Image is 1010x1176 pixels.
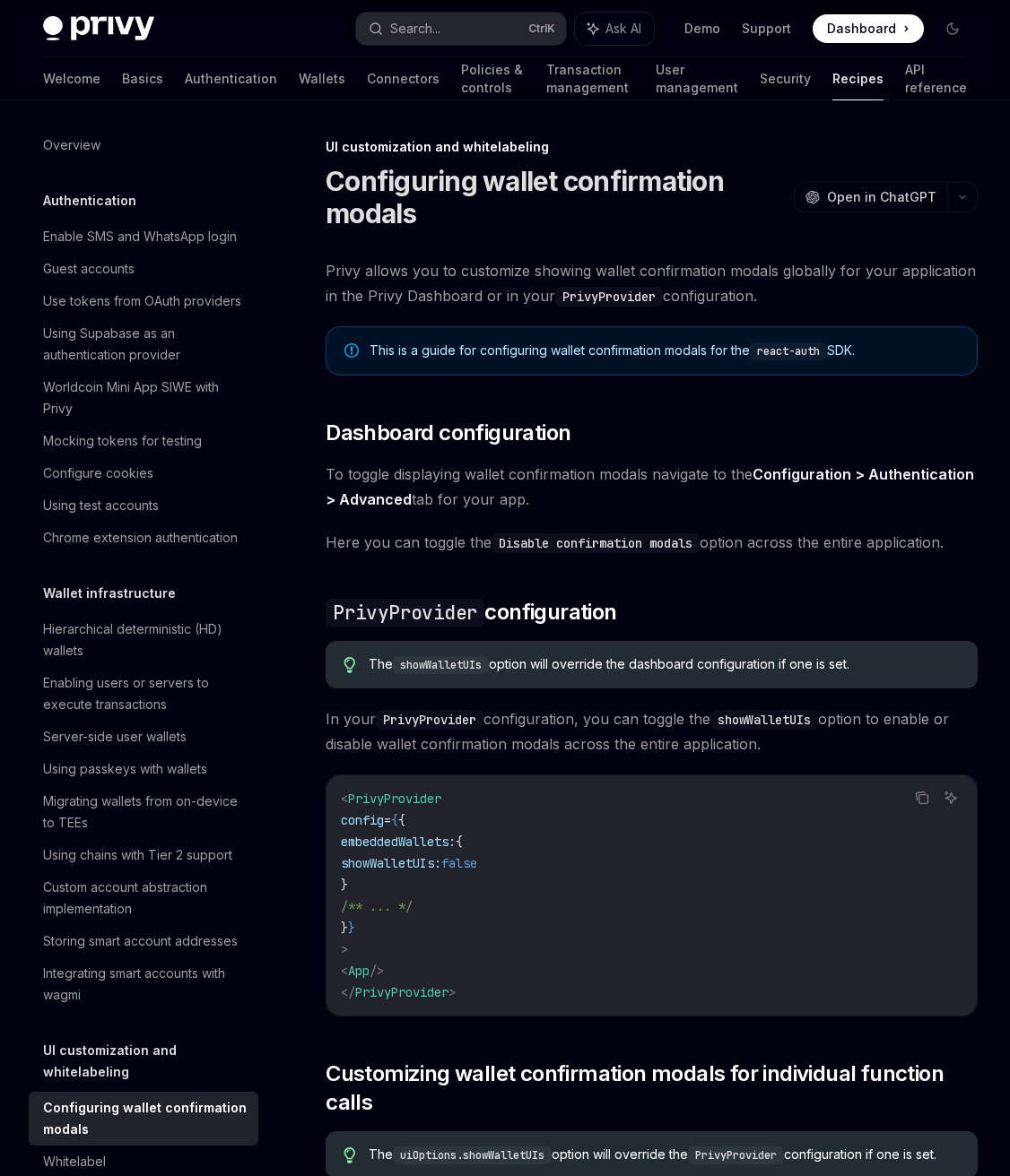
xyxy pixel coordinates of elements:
[370,342,959,360] div: This is a guide for configuring wallet confirmation modals for the SDK.
[448,984,456,1000] span: >
[43,258,135,280] div: Guest accounts
[29,285,258,317] a: Use tokens from OAuth providers
[656,57,738,100] a: User management
[794,182,947,212] button: Open in ChatGPT
[684,20,720,38] a: Demo
[341,963,348,979] span: <
[344,343,359,358] svg: Note
[43,290,241,312] div: Use tokens from OAuth providers
[827,20,896,38] span: Dashboard
[29,522,258,554] a: Chrome extension authentication
[326,530,978,555] span: Here you can toggle the option across the entire application.
[29,457,258,489] a: Configure cookies
[43,791,248,834] div: Migrating wallets from on-device to TEEs
[393,1146,552,1164] code: uiOptions.showWalletUIs
[43,463,153,484] div: Configure cookies
[29,721,258,753] a: Server-side user wallets
[910,786,934,809] button: Copy the contents from the code block
[326,706,978,757] span: In your configuration, you can toggle the option to enable or disable wallet confirmation modals ...
[461,57,525,100] a: Policies & controls
[341,834,456,850] span: embeddedWallets:
[326,599,484,627] code: PrivyProvider
[348,963,370,979] span: App
[43,672,248,715] div: Enabling users or servers to execute transactions
[29,613,258,667] a: Hierarchical deterministic (HD) wallets
[760,57,811,100] a: Security
[29,925,258,957] a: Storing smart account addresses
[341,920,348,936] span: }
[384,812,391,828] span: =
[575,13,654,45] button: Ask AI
[688,1146,784,1164] code: PrivyProvider
[29,1092,258,1146] a: Configuring wallet confirmation modals
[750,342,827,360] code: react-auth
[939,786,962,809] button: Ask AI
[43,430,202,452] div: Mocking tokens for testing
[43,376,248,419] div: Worldcoin Mini App SIWE with Privy
[43,323,248,366] div: Using Supabase as an authentication provider
[813,14,924,43] a: Dashboard
[555,287,663,307] code: PrivyProvider
[376,710,483,730] code: PrivyProvider
[369,655,960,674] div: The option will override the dashboard configuration if one is set.
[43,726,187,748] div: Server-side user wallets
[326,419,570,447] span: Dashboard configuration
[43,1040,258,1083] h5: UI customization and whitelabeling
[43,844,232,866] div: Using chains with Tier 2 support
[398,812,405,828] span: {
[43,583,176,604] h5: Wallet infrastructure
[546,57,634,100] a: Transaction management
[905,57,967,100] a: API reference
[341,791,348,807] span: <
[370,963,384,979] span: />
[456,834,463,850] span: {
[29,667,258,721] a: Enabling users or servers to execute transactions
[29,425,258,457] a: Mocking tokens for testing
[29,489,258,522] a: Using test accounts
[390,18,440,39] div: Search...
[29,753,258,785] a: Using passkeys with wallets
[326,258,978,308] span: Privy allows you to customize showing wallet confirmation modals globally for your application in...
[43,877,248,920] div: Custom account abstraction implementation
[43,495,159,516] div: Using test accounts
[29,253,258,285] a: Guest accounts
[344,657,356,673] svg: Tip
[344,1147,356,1163] svg: Tip
[43,930,238,952] div: Storing smart account addresses
[299,57,345,100] a: Wallets
[348,920,355,936] span: }
[441,855,477,871] span: false
[43,16,154,41] img: dark logo
[742,20,791,38] a: Support
[528,22,555,36] span: Ctrl K
[43,963,248,1006] div: Integrating smart accounts with wagmi
[355,984,448,1000] span: PrivyProvider
[710,710,818,730] code: showWalletUIs
[29,129,258,161] a: Overview
[43,57,100,100] a: Welcome
[43,527,238,549] div: Chrome extension authentication
[29,785,258,839] a: Migrating wallets from on-device to TEEs
[341,941,348,957] span: >
[391,812,398,828] span: {
[326,138,978,156] div: UI customization and whitelabeling
[827,188,936,206] span: Open in ChatGPT
[605,20,641,38] span: Ask AI
[369,1146,960,1164] span: The option will override the configuration if one is set.
[29,957,258,1011] a: Integrating smart accounts with wagmi
[43,226,237,247] div: Enable SMS and WhatsApp login
[492,533,700,553] code: Disable confirmation modals
[341,812,384,828] span: config
[348,791,441,807] span: PrivyProvider
[43,1151,106,1172] div: Whitelabel
[356,13,567,45] button: Search...CtrlK
[185,57,277,100] a: Authentication
[29,871,258,925] a: Custom account abstraction implementation
[326,598,616,627] span: configuration
[29,317,258,371] a: Using Supabase as an authentication provider
[122,57,163,100] a: Basics
[393,656,489,674] code: showWalletUIs
[29,371,258,425] a: Worldcoin Mini App SIWE with Privy
[341,984,355,1000] span: </
[43,758,207,780] div: Using passkeys with wallets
